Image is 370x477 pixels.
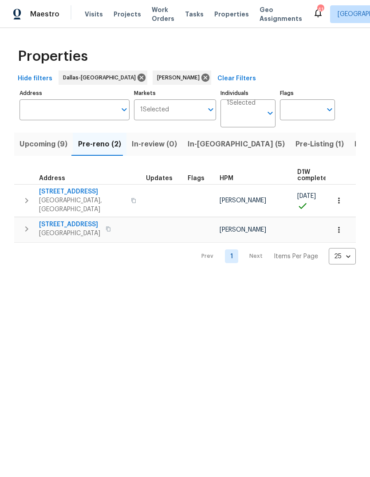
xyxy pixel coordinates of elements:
span: In-review (0) [132,138,177,150]
span: [PERSON_NAME] [220,197,266,204]
p: Items Per Page [274,252,318,261]
span: Clear Filters [217,73,256,84]
span: [PERSON_NAME] [220,227,266,233]
span: D1W complete [297,169,327,181]
span: Properties [18,52,88,61]
div: 41 [317,5,323,14]
span: Projects [114,10,141,19]
span: [STREET_ADDRESS] [39,187,126,196]
span: Updates [146,175,173,181]
span: Properties [214,10,249,19]
button: Open [323,103,336,116]
button: Open [264,107,276,119]
span: [GEOGRAPHIC_DATA], [GEOGRAPHIC_DATA] [39,196,126,214]
span: 1 Selected [140,106,169,114]
span: [STREET_ADDRESS] [39,220,100,229]
nav: Pagination Navigation [193,248,356,264]
span: Flags [188,175,205,181]
label: Markets [134,91,216,96]
span: [DATE] [297,193,316,199]
span: Work Orders [152,5,174,23]
button: Open [205,103,217,116]
span: In-[GEOGRAPHIC_DATA] (5) [188,138,285,150]
div: 25 [329,245,356,268]
span: Dallas-[GEOGRAPHIC_DATA] [63,73,139,82]
span: [PERSON_NAME] [157,73,203,82]
button: Clear Filters [214,71,260,87]
span: HPM [220,175,233,181]
span: Tasks [185,11,204,17]
span: Hide filters [18,73,52,84]
span: Pre-reno (2) [78,138,121,150]
span: Geo Assignments [260,5,302,23]
span: Visits [85,10,103,19]
button: Open [118,103,130,116]
span: [GEOGRAPHIC_DATA] [39,229,100,238]
div: [PERSON_NAME] [153,71,211,85]
button: Hide filters [14,71,56,87]
a: Goto page 1 [225,249,238,263]
span: Pre-Listing (1) [295,138,344,150]
span: Address [39,175,65,181]
span: Upcoming (9) [20,138,67,150]
span: Maestro [30,10,59,19]
span: 1 Selected [227,99,256,107]
label: Individuals [220,91,276,96]
label: Flags [280,91,335,96]
div: Dallas-[GEOGRAPHIC_DATA] [59,71,147,85]
label: Address [20,91,130,96]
